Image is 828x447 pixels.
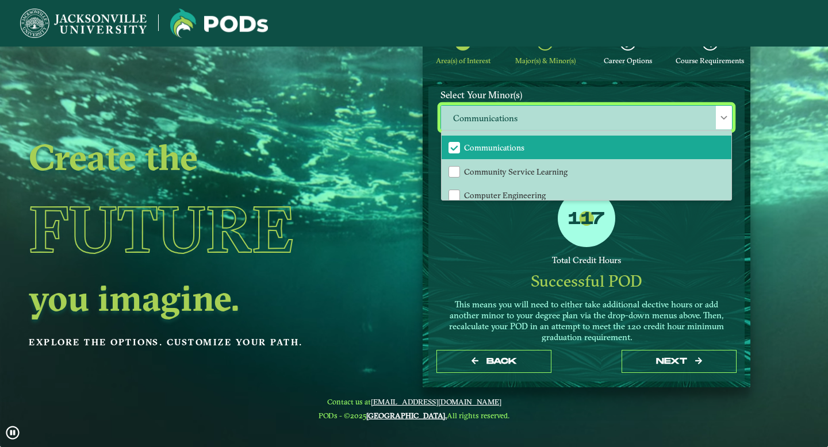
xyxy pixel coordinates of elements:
[20,9,147,38] img: Jacksonville University logo
[319,411,509,420] span: PODs - ©2025 All rights reserved.
[170,9,268,38] img: Jacksonville University logo
[29,177,344,282] h1: Future
[29,282,344,314] h2: you imagine.
[568,209,604,230] label: 117
[29,141,344,173] h2: Create the
[442,159,731,183] li: Community Service Learning
[464,190,546,201] span: Computer Engineering
[486,356,517,366] span: Back
[442,183,731,207] li: Computer Engineering
[622,350,737,373] button: next
[440,271,733,291] div: Successful POD
[441,106,732,130] span: Communications
[29,334,344,351] p: Explore the options. Customize your path.
[366,411,447,420] a: [GEOGRAPHIC_DATA].
[319,397,509,406] span: Contact us at
[464,142,524,153] span: Communications
[515,56,576,65] span: Major(s) & Minor(s)
[464,167,568,177] span: Community Service Learning
[676,56,744,65] span: Course Requirements
[432,84,741,106] label: Select Your Minor(s)
[436,56,490,65] span: Area(s) of Interest
[604,56,652,65] span: Career Options
[440,299,733,342] p: This means you will need to either take additional elective hours or add another minor to your de...
[440,255,733,266] div: Total Credit Hours
[371,397,501,406] a: [EMAIL_ADDRESS][DOMAIN_NAME]
[442,136,731,160] li: Communications
[436,350,551,373] button: Back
